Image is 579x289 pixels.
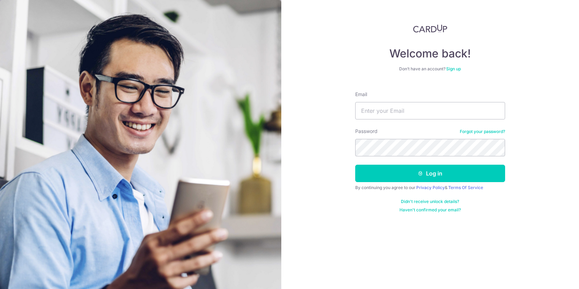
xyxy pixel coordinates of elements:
[355,66,505,72] div: Don’t have an account?
[355,185,505,190] div: By continuing you agree to our &
[460,129,505,134] a: Forgot your password?
[355,165,505,182] button: Log in
[413,24,447,33] img: CardUp Logo
[355,128,378,135] label: Password
[416,185,445,190] a: Privacy Policy
[448,185,483,190] a: Terms Of Service
[401,199,459,204] a: Didn't receive unlock details?
[355,102,505,119] input: Enter your Email
[446,66,461,71] a: Sign up
[399,207,461,213] a: Haven't confirmed your email?
[355,91,367,98] label: Email
[355,47,505,61] h4: Welcome back!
